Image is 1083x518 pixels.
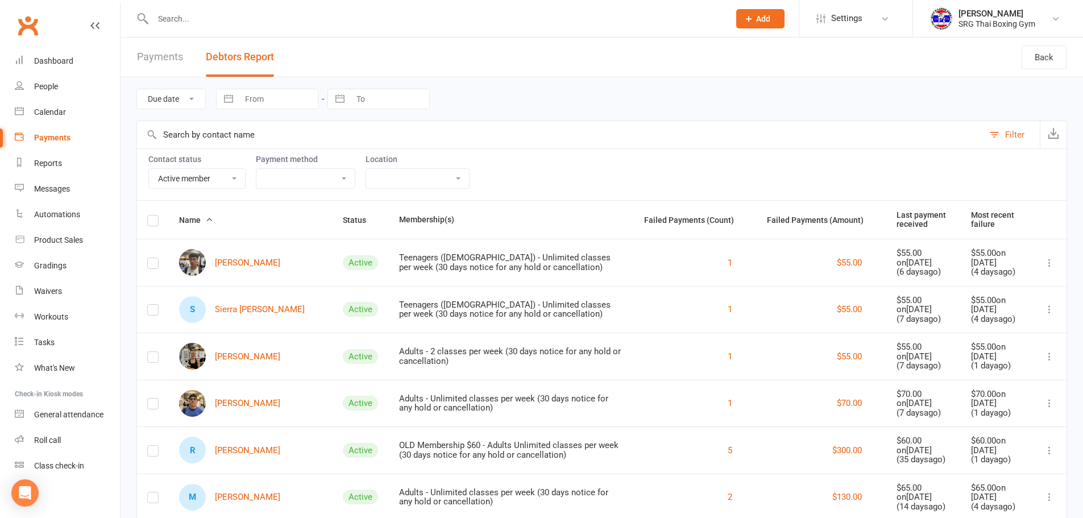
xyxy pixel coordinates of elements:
div: ( 7 days ago) [897,314,951,324]
div: Raphael EASTMENT [179,437,206,463]
div: $55.00 on [DATE] [971,248,1022,267]
div: SRG Thai Boxing Gym [958,19,1035,29]
button: Failed Payments (Amount) [767,213,876,227]
a: Messages [15,176,120,202]
div: Waivers [34,287,62,296]
div: Gradings [34,261,67,270]
input: From [239,89,318,109]
span: Name [179,216,213,225]
span: Status [343,216,379,225]
div: Martin Georges [179,484,206,511]
div: OLD Membership $60 - Adults Unlimited classes per week (30 days notice for any hold or cancellation) [399,441,624,459]
a: Clubworx [14,11,42,40]
button: $300.00 [832,444,862,457]
div: Payments [34,133,70,142]
div: Automations [34,210,80,219]
a: Matias Codorniu[PERSON_NAME] [179,390,280,417]
div: Open Intercom Messenger [11,479,39,507]
button: Debtors Report [206,38,274,77]
th: Most recent failure [961,201,1032,239]
button: $70.00 [837,396,862,410]
img: thumb_image1718682644.png [930,7,953,30]
a: Andrew Boldyrev[PERSON_NAME] [179,249,280,276]
img: Susan Castagna [179,343,206,370]
a: People [15,74,120,100]
div: General attendance [34,410,103,419]
div: ( 1 day ago) [971,408,1022,418]
div: Sierra Castagna [179,296,206,323]
span: Failed Payments (Amount) [767,216,876,225]
div: $55.00 on [DATE] [897,248,951,267]
a: What's New [15,355,120,381]
div: ( 6 days ago) [897,267,951,277]
div: Adults - Unlimited classes per week (30 days notice for any hold or cancellation) [399,394,624,413]
div: ( 4 days ago) [971,267,1022,277]
div: Active [343,255,378,270]
div: ( 7 days ago) [897,361,951,371]
button: Failed Payments (Count) [644,213,746,227]
div: $65.00 on [DATE] [897,483,951,502]
div: Teenagers ([DEMOGRAPHIC_DATA]) - Unlimited classes per week (30 days notice for any hold or cance... [399,253,624,272]
div: ( 1 day ago) [971,361,1022,371]
span: Add [756,14,770,23]
a: M[PERSON_NAME] [179,484,280,511]
a: Roll call [15,428,120,453]
a: Tasks [15,330,120,355]
label: Payment method [256,155,355,164]
button: Add [736,9,785,28]
div: Filter [1005,128,1024,142]
input: Search... [150,11,721,27]
div: Active [343,443,378,458]
button: 2 [728,490,732,504]
label: Location [366,155,470,164]
div: Reports [34,159,62,168]
div: Workouts [34,312,68,321]
a: SSierra [PERSON_NAME] [179,296,305,323]
a: Gradings [15,253,120,279]
div: $55.00 on [DATE] [971,296,1022,314]
div: Messages [34,184,70,193]
div: ( 4 days ago) [971,314,1022,324]
a: Product Sales [15,227,120,253]
a: Workouts [15,304,120,330]
div: Active [343,396,378,411]
th: Last payment received [886,201,961,239]
span: Settings [831,6,862,31]
div: Roll call [34,436,61,445]
div: $55.00 on [DATE] [897,342,951,361]
button: Name [179,213,213,227]
img: Andrew Boldyrev [179,249,206,276]
div: Active [343,302,378,317]
div: ( 14 days ago) [897,502,951,512]
div: Adults - 2 classes per week (30 days notice for any hold or cancellation) [399,347,624,366]
div: Dashboard [34,56,73,65]
button: $55.00 [837,256,862,270]
div: ( 1 day ago) [971,455,1022,465]
th: Membership(s) [389,201,634,239]
a: Susan Castagna[PERSON_NAME] [179,343,280,370]
div: People [34,82,58,91]
a: Calendar [15,100,120,125]
img: Matias Codorniu [179,390,206,417]
div: ( 35 days ago) [897,455,951,465]
div: $70.00 on [DATE] [897,389,951,408]
div: Tasks [34,338,55,347]
button: 1 [728,396,732,410]
div: Calendar [34,107,66,117]
a: Class kiosk mode [15,453,120,479]
button: 5 [728,444,732,457]
a: Payments [137,38,183,77]
div: $55.00 on [DATE] [971,342,1022,361]
div: Product Sales [34,235,83,245]
input: Search by contact name [137,121,984,148]
button: $55.00 [837,350,862,363]
div: ( 4 days ago) [971,502,1022,512]
div: $65.00 on [DATE] [971,483,1022,502]
button: $130.00 [832,490,862,504]
label: Contact status [148,155,246,164]
button: Filter [984,121,1040,148]
button: Status [343,213,379,227]
button: 1 [728,350,732,363]
div: ( 7 days ago) [897,408,951,418]
button: 1 [728,256,732,270]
